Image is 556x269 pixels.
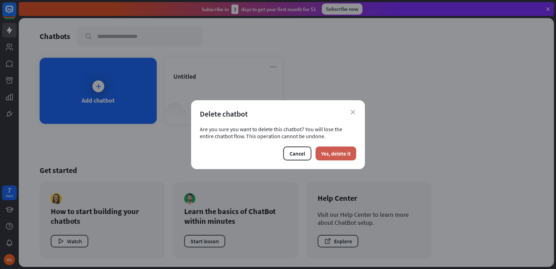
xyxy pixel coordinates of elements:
[200,109,356,119] div: Delete chatbot
[351,110,355,114] i: close
[6,3,26,24] button: Open LiveChat chat widget
[283,147,311,160] button: Cancel
[200,126,356,140] div: Are you sure you want to delete this chatbot? You will lose the entire chatbot flow. This operati...
[316,147,356,160] button: Yes, delete it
